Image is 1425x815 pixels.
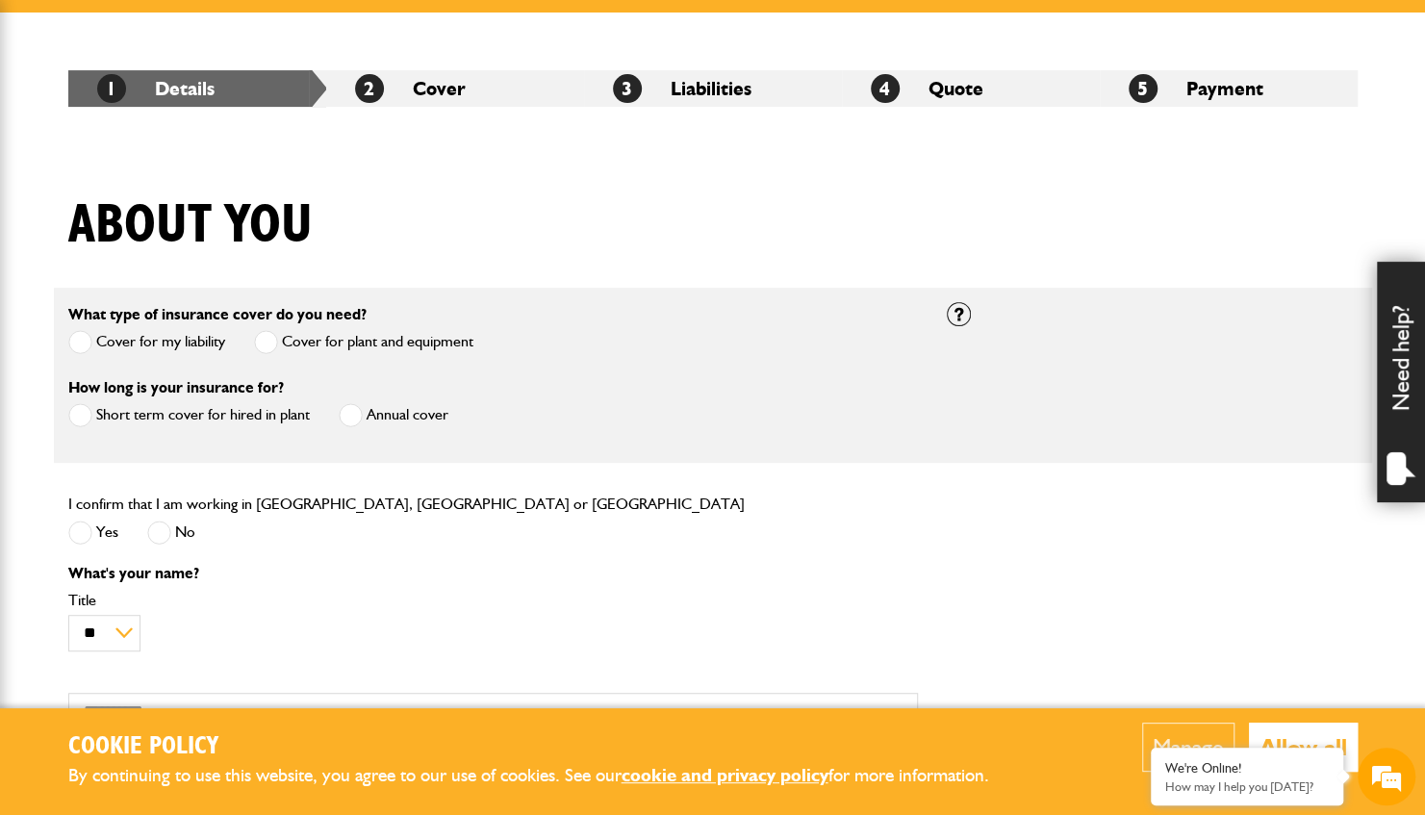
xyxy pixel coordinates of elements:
[68,380,284,395] label: How long is your insurance for?
[68,497,745,512] label: I confirm that I am working in [GEOGRAPHIC_DATA], [GEOGRAPHIC_DATA] or [GEOGRAPHIC_DATA]
[147,521,195,545] label: No
[1142,723,1234,772] button: Manage
[254,330,473,354] label: Cover for plant and equipment
[97,74,126,103] span: 1
[68,193,313,258] h1: About you
[68,403,310,427] label: Short term cover for hired in plant
[68,330,225,354] label: Cover for my liability
[613,74,642,103] span: 3
[68,761,1021,791] p: By continuing to use this website, you agree to our use of cookies. See our for more information.
[842,70,1100,107] li: Quote
[1100,70,1358,107] li: Payment
[1249,723,1358,772] button: Allow all
[1377,262,1425,502] div: Need help?
[68,70,326,107] li: Details
[68,732,1021,762] h2: Cookie Policy
[1165,779,1329,794] p: How may I help you today?
[1129,74,1158,103] span: 5
[68,593,918,608] label: Title
[326,70,584,107] li: Cover
[68,307,367,322] label: What type of insurance cover do you need?
[355,74,384,103] span: 2
[68,521,118,545] label: Yes
[339,403,448,427] label: Annual cover
[1165,760,1329,777] div: We're Online!
[584,70,842,107] li: Liabilities
[68,566,918,581] p: What's your name?
[871,74,900,103] span: 4
[622,764,828,786] a: cookie and privacy policy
